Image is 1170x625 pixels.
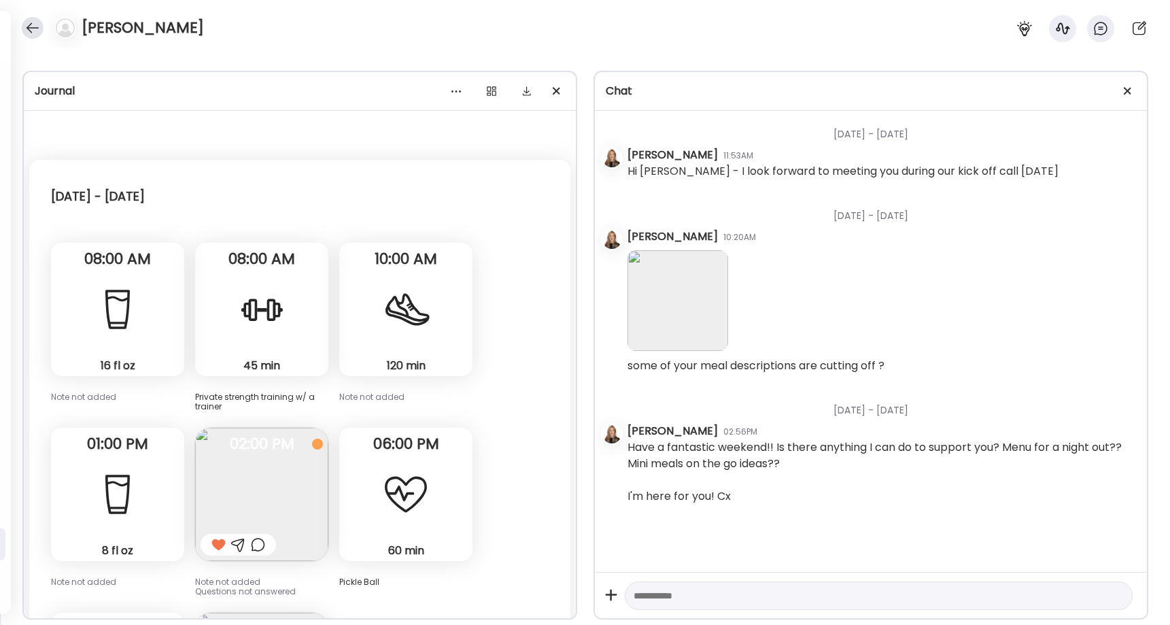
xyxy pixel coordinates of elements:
[345,358,467,373] div: 120 min
[627,387,1136,423] div: [DATE] - [DATE]
[627,358,884,374] div: some of your meal descriptions are cutting off ?
[339,577,472,587] div: Pickle Ball
[51,391,116,403] span: Note not added
[195,253,328,265] span: 08:00 AM
[35,83,565,99] div: Journal
[195,438,328,450] span: 02:00 PM
[201,358,323,373] div: 45 min
[723,426,757,438] div: 02:56PM
[56,543,179,558] div: 8 fl oz
[56,358,179,373] div: 16 fl oz
[51,438,184,450] span: 01:00 PM
[51,188,145,205] div: [DATE] - [DATE]
[606,83,1136,99] div: Chat
[51,253,184,265] span: 08:00 AM
[627,229,718,245] div: [PERSON_NAME]
[723,231,756,243] div: 10:20AM
[627,250,728,351] img: images%2FiJXXqmAw1DQL2KqiWrzZwmgui713%2F6wXQGIMFiZRWiRtxxYkW%2FbtQ86CNkQY1ri2mJC5Y8_240
[723,150,753,162] div: 11:53AM
[602,230,621,249] img: avatars%2FC7qqOxmwlCb4p938VsoDHlkq1VT2
[627,439,1136,505] div: Have a fantastic weekend!! Is there anything I can do to support you? Menu for a night out?? Mini...
[627,163,1059,180] div: Hi [PERSON_NAME] - I look forward to meeting you during our kick off call [DATE]
[627,192,1136,229] div: [DATE] - [DATE]
[195,392,328,411] div: Private strength training w/ a trainer
[339,438,472,450] span: 06:00 PM
[627,147,718,163] div: [PERSON_NAME]
[195,586,296,597] span: Questions not answered
[627,111,1136,147] div: [DATE] - [DATE]
[602,148,621,167] img: avatars%2FC7qqOxmwlCb4p938VsoDHlkq1VT2
[51,576,116,588] span: Note not added
[627,423,718,439] div: [PERSON_NAME]
[195,428,328,561] img: images%2FiJXXqmAw1DQL2KqiWrzZwmgui713%2FHGm37QfJMvlOEqL9FEaS%2FJ5VoD0P8LExZs3DOAUEH_240
[602,424,621,443] img: avatars%2FC7qqOxmwlCb4p938VsoDHlkq1VT2
[56,18,75,37] img: bg-avatar-default.svg
[339,253,472,265] span: 10:00 AM
[195,576,260,588] span: Note not added
[345,543,467,558] div: 60 min
[82,17,204,39] h4: [PERSON_NAME]
[339,391,405,403] span: Note not added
